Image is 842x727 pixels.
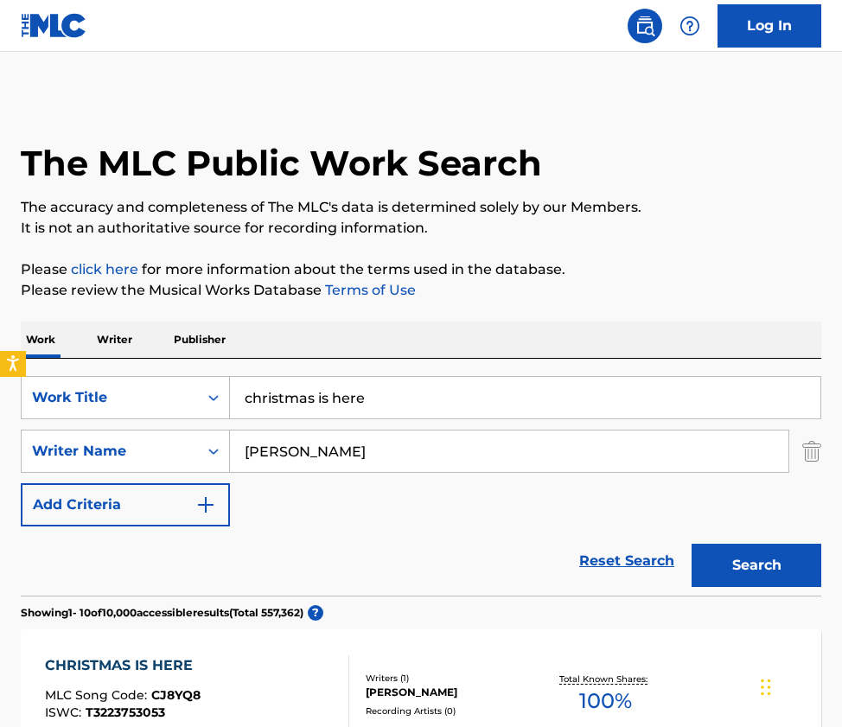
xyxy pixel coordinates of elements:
[21,280,821,301] p: Please review the Musical Works Database
[802,430,821,473] img: Delete Criterion
[559,673,652,686] p: Total Known Shares:
[21,259,821,280] p: Please for more information about the terms used in the database.
[322,282,416,298] a: Terms of Use
[195,494,216,515] img: 9d2ae6d4665cec9f34b9.svg
[21,197,821,218] p: The accuracy and completeness of The MLC's data is determined solely by our Members.
[45,687,151,703] span: MLC Song Code :
[92,322,137,358] p: Writer
[579,686,632,717] span: 100 %
[718,4,821,48] a: Log In
[571,542,683,580] a: Reset Search
[86,705,165,720] span: T3223753053
[21,605,303,621] p: Showing 1 - 10 of 10,000 accessible results (Total 557,362 )
[628,9,662,43] a: Public Search
[692,544,821,587] button: Search
[21,322,61,358] p: Work
[169,322,231,358] p: Publisher
[366,685,539,700] div: [PERSON_NAME]
[308,605,323,621] span: ?
[71,261,138,277] a: click here
[673,9,707,43] div: Help
[45,655,201,676] div: CHRISTMAS IS HERE
[756,644,842,727] iframe: Chat Widget
[635,16,655,36] img: search
[366,705,539,717] div: Recording Artists ( 0 )
[32,441,188,462] div: Writer Name
[21,13,87,38] img: MLC Logo
[21,483,230,526] button: Add Criteria
[21,142,542,185] h1: The MLC Public Work Search
[21,376,821,596] form: Search Form
[679,16,700,36] img: help
[366,672,539,685] div: Writers ( 1 )
[45,705,86,720] span: ISWC :
[21,218,821,239] p: It is not an authoritative source for recording information.
[151,687,201,703] span: CJ8YQ8
[761,661,771,713] div: Drag
[32,387,188,408] div: Work Title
